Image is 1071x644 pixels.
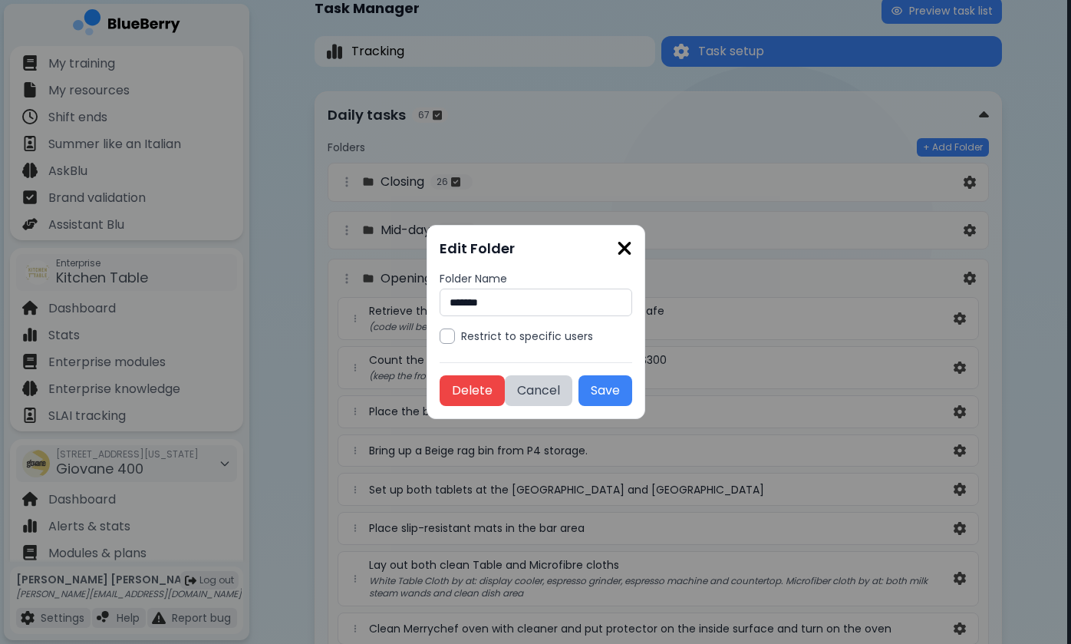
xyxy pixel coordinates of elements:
label: Folder Name [440,272,632,286]
button: Cancel [505,375,572,406]
img: close icon [617,238,632,259]
button: Delete [440,375,505,406]
h3: Edit Folder [440,238,632,259]
button: Save [578,375,632,406]
label: Restrict to specific users [461,329,593,343]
